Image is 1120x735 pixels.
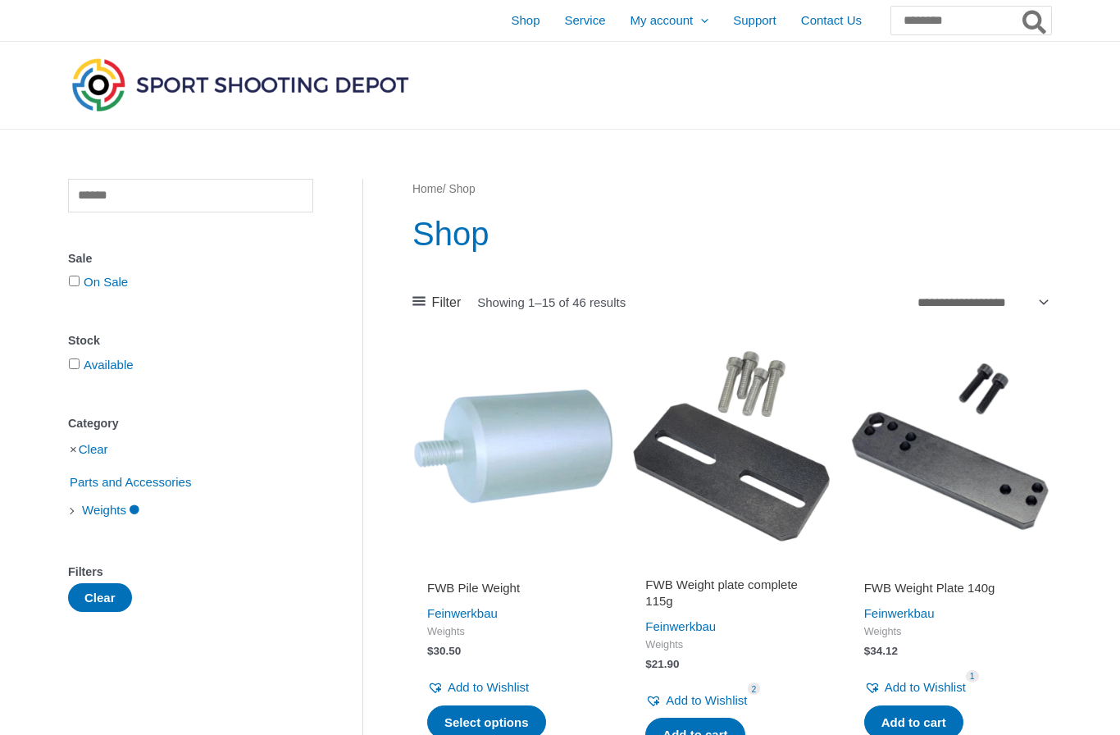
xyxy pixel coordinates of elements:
a: Clear [79,442,108,456]
iframe: Customer reviews powered by Trustpilot [645,557,817,577]
span: $ [427,645,434,657]
span: Add to Wishlist [448,680,529,694]
h1: Shop [412,211,1051,257]
img: FWB Pile Weight [412,345,614,547]
a: Home [412,183,443,195]
span: Filter [432,290,462,315]
a: FWB Pile Weight [427,580,599,602]
span: 1 [966,670,979,682]
span: 2 [748,682,761,695]
a: Filter [412,290,461,315]
p: Showing 1–15 of 46 results [477,296,626,308]
h2: FWB Weight Plate 140g [864,580,1036,596]
a: Add to Wishlist [645,689,747,712]
a: Feinwerkbau [864,606,935,620]
span: Parts and Accessories [68,468,193,496]
iframe: Customer reviews powered by Trustpilot [864,557,1036,577]
input: Available [69,358,80,369]
nav: Breadcrumb [412,179,1051,200]
div: Stock [68,329,313,353]
button: Clear [68,583,132,612]
div: Category [68,412,313,436]
a: Feinwerkbau [427,606,498,620]
a: FWB Weight Plate 140g [864,580,1036,602]
bdi: 30.50 [427,645,461,657]
div: Sale [68,247,313,271]
a: Weights [80,502,141,516]
img: Sport Shooting Depot [68,54,412,115]
a: Feinwerkbau [645,619,716,633]
h2: FWB Pile Weight [427,580,599,596]
bdi: 21.90 [645,658,679,670]
div: Filters [68,560,313,584]
span: Weights [645,638,817,652]
a: Add to Wishlist [427,676,529,699]
span: $ [645,658,652,670]
h2: FWB Weight plate complete 115g [645,577,817,609]
select: Shop order [911,290,1051,314]
a: Available [84,358,134,372]
span: Weights [427,625,599,639]
bdi: 34.12 [864,645,898,657]
a: On Sale [84,275,128,289]
span: $ [864,645,871,657]
img: FWB Weight plate complete 115 [631,345,832,547]
a: FWB Weight plate complete 115g [645,577,817,615]
span: Weights [864,625,1036,639]
span: Add to Wishlist [885,680,966,694]
span: Weights [80,496,128,524]
input: On Sale [69,276,80,286]
iframe: Customer reviews powered by Trustpilot [427,557,599,577]
img: FWB Weight Plate 140g [849,345,1051,547]
span: Add to Wishlist [666,693,747,707]
a: Add to Wishlist [864,676,966,699]
a: Parts and Accessories [68,474,193,488]
button: Search [1019,7,1051,34]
